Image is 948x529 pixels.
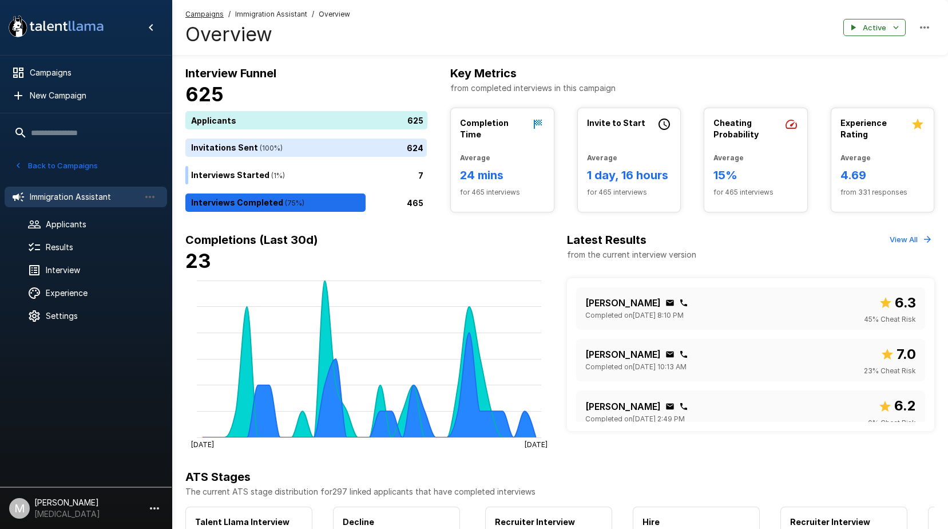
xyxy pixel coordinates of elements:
p: [PERSON_NAME] [585,400,661,413]
div: Click to copy [679,298,688,307]
b: Key Metrics [450,66,517,80]
b: ATS Stages [185,470,251,484]
b: Hire [642,517,660,527]
b: 6.3 [895,294,916,311]
b: Latest Results [567,233,646,247]
h6: 15% [713,166,798,184]
b: 625 [185,82,224,106]
span: Overall score out of 10 [879,292,916,314]
u: Campaigns [185,10,224,18]
span: 0 % Cheat Risk [868,417,916,429]
span: for 465 interviews [460,187,545,198]
b: 23 [185,249,211,273]
div: Click to copy [665,298,675,307]
span: Overall score out of 10 [880,344,916,365]
span: Overview [319,9,350,20]
div: Click to copy [679,350,688,359]
div: Click to copy [679,402,688,411]
div: Click to copy [665,350,675,359]
b: Completions (Last 30d) [185,233,318,247]
b: Cheating Probability [713,118,759,139]
b: 6.2 [894,397,916,414]
span: 23 % Cheat Risk [864,365,916,377]
p: from completed interviews in this campaign [450,82,934,94]
span: Completed on [DATE] 10:13 AM [585,361,687,373]
h6: 24 mins [460,166,545,184]
p: 624 [407,142,423,154]
p: 625 [407,115,423,127]
b: Decline [343,517,374,527]
b: Completion Time [460,118,509,139]
b: Invite to Start [587,118,645,128]
button: View All [887,231,934,248]
span: / [312,9,314,20]
b: Interview Funnel [185,66,276,80]
span: 45 % Cheat Risk [864,314,916,325]
p: from the current interview version [567,249,696,260]
h4: Overview [185,22,350,46]
p: [PERSON_NAME] [585,348,661,361]
span: for 465 interviews [587,187,672,198]
b: Experience Rating [840,118,887,139]
tspan: [DATE] [525,440,548,448]
b: Average [713,153,744,162]
b: 7.0 [897,346,916,362]
h6: 4.69 [840,166,925,184]
span: Completed on [DATE] 8:10 PM [585,310,684,321]
p: 465 [407,197,423,209]
tspan: [DATE] [191,440,214,448]
b: Average [587,153,617,162]
span: for 465 interviews [713,187,798,198]
span: Overall score out of 10 [878,395,916,417]
p: [PERSON_NAME] [585,296,661,310]
p: 7 [418,169,423,181]
span: Immigration Assistant [235,9,307,20]
div: Click to copy [665,402,675,411]
span: Completed on [DATE] 2:49 PM [585,413,685,425]
b: Average [840,153,871,162]
h6: 1 day, 16 hours [587,166,672,184]
span: / [228,9,231,20]
span: from 331 responses [840,187,925,198]
button: Active [843,19,906,37]
p: The current ATS stage distribution for 297 linked applicants that have completed interviews [185,486,934,498]
b: Average [460,153,490,162]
